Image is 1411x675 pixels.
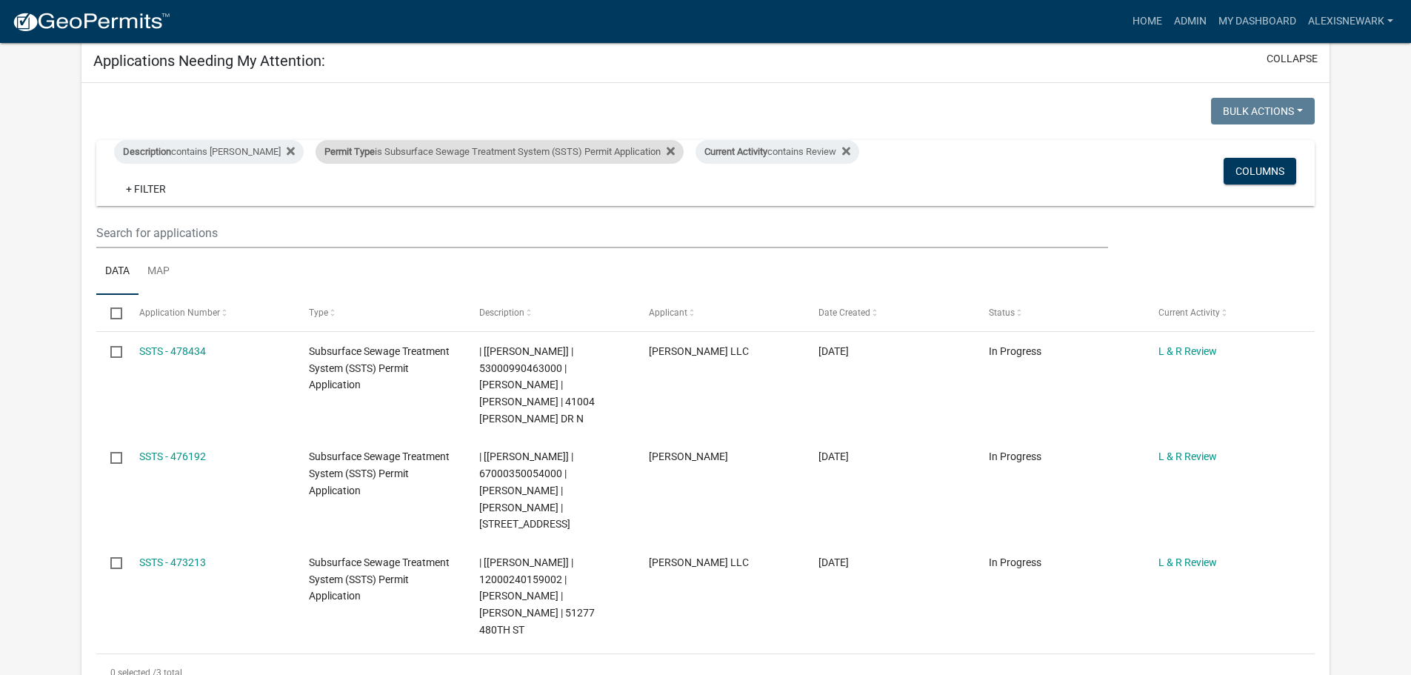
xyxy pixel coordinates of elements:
span: Subsurface Sewage Treatment System (SSTS) Permit Application [309,450,450,496]
span: Applicant [649,307,687,318]
datatable-header-cell: Select [96,295,124,330]
span: Description [123,146,171,157]
span: Scott M Ellingson [649,450,728,462]
span: 09/03/2025 [818,556,849,568]
a: SSTS - 476192 [139,450,206,462]
a: Data [96,248,139,296]
div: is Subsurface Sewage Treatment System (SSTS) Permit Application [316,140,684,164]
button: collapse [1267,51,1318,67]
a: Map [139,248,179,296]
span: Current Activity [1158,307,1220,318]
h5: Applications Needing My Attention: [93,52,325,70]
span: | [Alexis Newark] | 53000990463000 | SCOTT CRAWFORD | LANA CRAWFORD | 41004 MARION DR N [479,345,595,425]
span: Application Number [139,307,220,318]
span: Roisum LLC [649,345,749,357]
span: | [Alexis Newark] | 12000240159002 | KYLE WIENTJES | SAMANTHA WIENTJES | 51277 480TH ST [479,556,595,636]
datatable-header-cell: Current Activity [1144,295,1314,330]
span: Date Created [818,307,870,318]
a: L & R Review [1158,556,1217,568]
span: 09/15/2025 [818,345,849,357]
span: Subsurface Sewage Treatment System (SSTS) Permit Application [309,345,450,391]
span: In Progress [989,345,1041,357]
span: Current Activity [704,146,767,157]
a: alexisnewark [1302,7,1399,36]
datatable-header-cell: Type [295,295,464,330]
a: SSTS - 473213 [139,556,206,568]
span: | [Alexis Newark] | 67000350054000 | ETHAN A YUNGBAUER | STEPHANIE YUNGBAUER | 308 SPAGHETTI RD S [479,450,573,530]
a: L & R Review [1158,450,1217,462]
datatable-header-cell: Applicant [635,295,804,330]
span: In Progress [989,450,1041,462]
a: My Dashboard [1212,7,1302,36]
span: Type [309,307,328,318]
span: Roisum LLC [649,556,749,568]
span: Description [479,307,524,318]
datatable-header-cell: Description [464,295,634,330]
button: Bulk Actions [1211,98,1315,124]
button: Columns [1224,158,1296,184]
datatable-header-cell: Status [975,295,1144,330]
span: Subsurface Sewage Treatment System (SSTS) Permit Application [309,556,450,602]
span: In Progress [989,556,1041,568]
a: + Filter [114,176,178,202]
a: SSTS - 478434 [139,345,206,357]
span: Status [989,307,1015,318]
a: L & R Review [1158,345,1217,357]
datatable-header-cell: Application Number [125,295,295,330]
span: Permit Type [324,146,375,157]
input: Search for applications [96,218,1107,248]
datatable-header-cell: Date Created [804,295,974,330]
a: Admin [1168,7,1212,36]
div: contains Review [696,140,859,164]
div: contains [PERSON_NAME] [114,140,304,164]
span: 09/10/2025 [818,450,849,462]
a: Home [1127,7,1168,36]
